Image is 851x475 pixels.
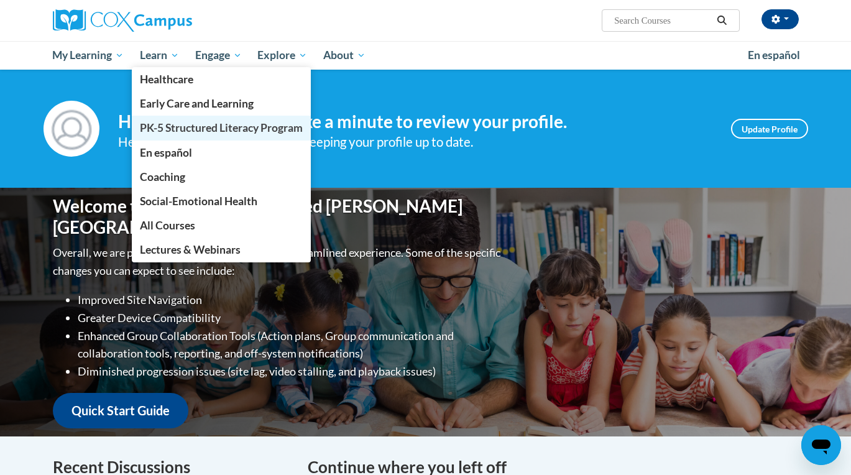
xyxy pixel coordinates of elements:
span: Early Care and Learning [140,97,254,110]
p: Overall, we are proud to provide you with a more streamlined experience. Some of the specific cha... [53,244,504,280]
a: Quick Start Guide [53,393,188,428]
h1: Welcome to the new and improved [PERSON_NAME][GEOGRAPHIC_DATA] [53,196,504,237]
a: Engage [187,41,250,70]
span: My Learning [52,48,124,63]
li: Improved Site Navigation [78,291,504,309]
span: Social-Emotional Health [140,195,257,208]
a: Update Profile [731,119,808,139]
span: En español [748,48,800,62]
h4: Hi [PERSON_NAME]! Take a minute to review your profile. [118,111,712,132]
img: Cox Campus [53,9,192,32]
div: Help improve your experience by keeping your profile up to date. [118,132,712,152]
a: All Courses [132,213,311,237]
a: My Learning [45,41,132,70]
li: Greater Device Compatibility [78,309,504,327]
a: Early Care and Learning [132,91,311,116]
span: Healthcare [140,73,193,86]
li: Enhanced Group Collaboration Tools (Action plans, Group communication and collaboration tools, re... [78,327,504,363]
a: En español [132,141,311,165]
span: Learn [140,48,179,63]
span: Engage [195,48,242,63]
a: Lectures & Webinars [132,237,311,262]
span: Explore [257,48,307,63]
a: Social-Emotional Health [132,189,311,213]
span: All Courses [140,219,195,232]
span: En español [140,146,192,159]
a: PK-5 Structured Literacy Program [132,116,311,140]
span: Lectures & Webinars [140,243,241,256]
button: Search [712,13,731,28]
a: Explore [249,41,315,70]
span: PK-5 Structured Literacy Program [140,121,303,134]
span: About [323,48,366,63]
a: Healthcare [132,67,311,91]
a: En español [740,42,808,68]
li: Diminished progression issues (site lag, video stalling, and playback issues) [78,362,504,380]
a: Coaching [132,165,311,189]
input: Search Courses [613,13,712,28]
button: Account Settings [761,9,799,29]
a: Learn [132,41,187,70]
a: Cox Campus [53,9,289,32]
iframe: Button to launch messaging window [801,425,841,465]
a: About [315,41,374,70]
span: Coaching [140,170,185,183]
img: Profile Image [44,101,99,157]
div: Main menu [34,41,817,70]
